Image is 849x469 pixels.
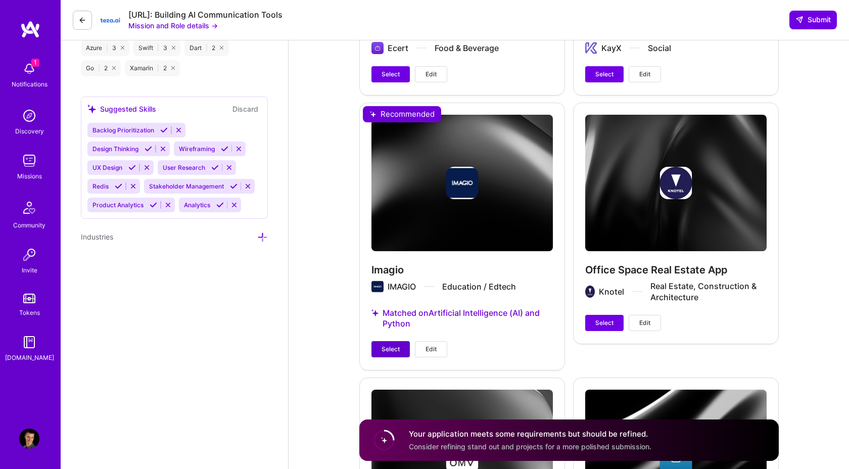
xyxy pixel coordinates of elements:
[17,429,42,449] a: User Avatar
[175,126,182,134] i: Reject
[22,265,37,275] div: Invite
[19,106,39,126] img: discovery
[795,16,804,24] i: icon SendLight
[133,40,180,56] div: Swift 3
[19,245,39,265] img: Invite
[92,164,122,171] span: UX Design
[92,201,144,209] span: Product Analytics
[19,59,39,79] img: bell
[229,103,261,115] button: Discard
[595,70,614,79] span: Select
[17,196,41,220] img: Community
[78,16,86,24] i: icon LeftArrowDark
[426,70,437,79] span: Edit
[163,164,205,171] span: User Research
[585,66,624,82] button: Select
[244,182,252,190] i: Reject
[121,46,124,50] i: icon Close
[371,66,410,82] button: Select
[128,20,218,31] button: Mission and Role details →
[92,145,138,153] span: Design Thinking
[23,294,35,303] img: tokens
[225,164,233,171] i: Reject
[789,11,837,29] button: Submit
[149,182,224,190] span: Stakeholder Management
[179,145,215,153] span: Wireframing
[98,64,100,72] span: |
[795,15,831,25] span: Submit
[81,40,129,56] div: Azure 3
[230,201,238,209] i: Reject
[157,64,159,72] span: |
[19,307,40,318] div: Tokens
[206,44,208,52] span: |
[5,352,54,363] div: [DOMAIN_NAME]
[129,182,137,190] i: Reject
[159,145,167,153] i: Reject
[19,151,39,171] img: teamwork
[12,79,48,89] div: Notifications
[409,429,651,439] h4: Your application meets some requirements but should be refined.
[211,164,219,171] i: Accept
[382,345,400,354] span: Select
[639,318,650,327] span: Edit
[426,345,437,354] span: Edit
[128,10,282,20] div: [URL]: Building AI Communication Tools
[128,164,136,171] i: Accept
[87,105,96,113] i: icon SuggestedTeams
[15,126,44,136] div: Discovery
[639,70,650,79] span: Edit
[409,442,651,451] span: Consider refining stand out and projects for a more polished submission.
[115,182,122,190] i: Accept
[415,66,447,82] button: Edit
[157,44,159,52] span: |
[629,315,661,331] button: Edit
[150,201,157,209] i: Accept
[20,20,40,38] img: logo
[585,315,624,331] button: Select
[171,66,175,70] i: icon Close
[629,66,661,82] button: Edit
[100,10,120,30] img: Company Logo
[87,104,156,114] div: Suggested Skills
[595,318,614,327] span: Select
[17,171,42,181] div: Missions
[172,46,175,50] i: icon Close
[112,66,116,70] i: icon Close
[81,60,121,76] div: Go 2
[230,182,238,190] i: Accept
[19,332,39,352] img: guide book
[382,70,400,79] span: Select
[221,145,228,153] i: Accept
[371,341,410,357] button: Select
[92,126,154,134] span: Backlog Prioritization
[164,201,172,209] i: Reject
[415,341,447,357] button: Edit
[184,201,210,209] span: Analytics
[216,201,224,209] i: Accept
[143,164,151,171] i: Reject
[81,232,113,241] span: Industries
[31,59,39,67] span: 1
[160,126,168,134] i: Accept
[145,145,152,153] i: Accept
[184,40,228,56] div: Dart 2
[125,60,180,76] div: Xamarin 2
[92,182,109,190] span: Redis
[220,46,223,50] i: icon Close
[19,429,39,449] img: User Avatar
[106,44,108,52] span: |
[235,145,243,153] i: Reject
[13,220,45,230] div: Community
[789,11,837,29] div: null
